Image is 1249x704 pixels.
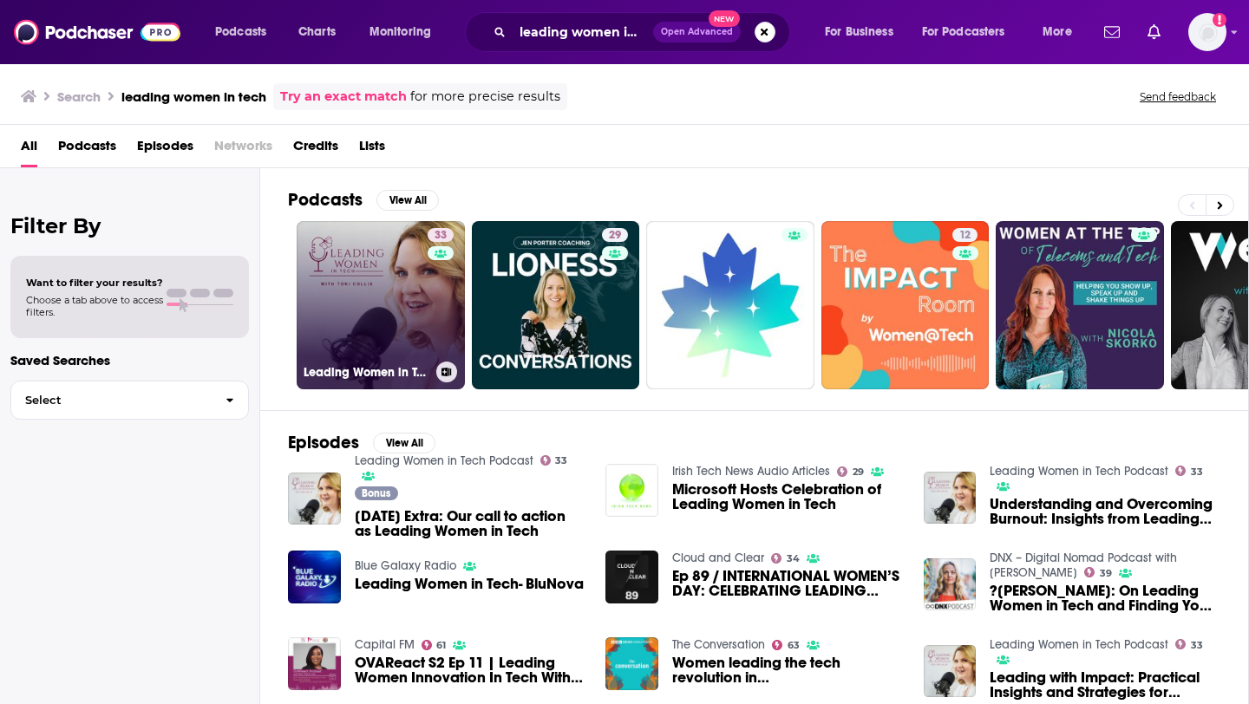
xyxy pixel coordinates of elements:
[362,488,390,499] span: Bonus
[376,190,439,211] button: View All
[287,18,346,46] a: Charts
[410,87,560,107] span: for more precise results
[672,464,830,479] a: Irish Tech News Audio Articles
[672,569,903,598] a: Ep 89 / INTERNATIONAL WOMEN’S DAY: CELEBRATING LEADING WOMEN IN TECH AT SADA / SADA Women Leaders
[709,10,740,27] span: New
[297,221,465,389] a: 33Leading Women in Tech Podcast
[26,277,163,289] span: Want to filter your results?
[653,22,741,42] button: Open AdvancedNew
[990,464,1168,479] a: Leading Women in Tech Podcast
[1097,17,1127,47] a: Show notifications dropdown
[1175,639,1203,649] a: 33
[355,637,415,652] a: Capital FM
[787,555,800,563] span: 34
[422,640,447,650] a: 61
[58,132,116,167] a: Podcasts
[959,227,971,244] span: 12
[788,642,800,649] span: 63
[355,509,585,538] span: [DATE] Extra: Our call to action as Leading Women in Tech
[924,558,977,611] img: ?Sarena Bahad: On Leading Women in Tech and Finding Your Balance
[990,497,1220,526] span: Understanding and Overcoming Burnout: Insights from Leading Women in Tech with [PERSON_NAME], and...
[672,482,903,512] span: Microsoft Hosts Celebration of Leading Women in Tech
[10,352,249,368] p: Saved Searches
[436,642,446,649] span: 61
[1100,570,1112,577] span: 39
[813,18,915,46] button: open menu
[203,18,289,46] button: open menu
[214,132,272,167] span: Networks
[355,509,585,538] a: June 2022 Extra: Our call to action as Leading Women in Tech
[121,88,266,105] h3: leading women in tech
[293,132,338,167] span: Credits
[672,569,903,598] span: Ep 89 / INTERNATIONAL WOMEN’S DAY: CELEBRATING LEADING WOMEN IN TECH AT [PERSON_NAME] / [PERSON_N...
[435,227,447,244] span: 33
[1141,17,1167,47] a: Show notifications dropdown
[288,637,341,690] img: OVAReact S2 Ep 11 | Leading Women Innovation In Tech With Country Director DOT, Esther Gathigi
[57,88,101,105] h3: Search
[355,453,533,468] a: Leading Women in Tech Podcast
[14,16,180,49] img: Podchaser - Follow, Share and Rate Podcasts
[825,20,893,44] span: For Business
[1188,13,1226,51] button: Show profile menu
[355,577,584,591] a: Leading Women in Tech- BluNova
[990,583,1220,613] span: ?[PERSON_NAME]: On Leading Women in Tech and Finding Your Balance
[428,228,454,242] a: 33
[288,551,341,603] img: Leading Women in Tech- BluNova
[672,637,765,652] a: The Conversation
[661,28,733,36] span: Open Advanced
[1191,468,1203,476] span: 33
[472,221,640,389] a: 29
[355,655,585,685] span: OVAReact S2 Ep 11 | Leading Women Innovation In Tech With Country Director DOT, [PERSON_NAME]
[771,553,800,564] a: 34
[359,132,385,167] a: Lists
[772,640,800,650] a: 63
[821,221,990,389] a: 12
[990,670,1220,700] a: Leading with Impact: Practical Insights and Strategies for Women in Tech
[924,472,977,525] img: Understanding and Overcoming Burnout: Insights from Leading Women in Tech with Lindsay, Jen, and ...
[1188,13,1226,51] img: User Profile
[298,20,336,44] span: Charts
[990,583,1220,613] a: ?Sarena Bahad: On Leading Women in Tech and Finding Your Balance
[10,213,249,238] h2: Filter By
[215,20,266,44] span: Podcasts
[602,228,628,242] a: 29
[11,394,212,406] span: Select
[288,432,435,453] a: EpisodesView All
[481,12,807,52] div: Search podcasts, credits, & more...
[853,468,864,476] span: 29
[288,189,363,211] h2: Podcasts
[605,551,658,603] img: Ep 89 / INTERNATIONAL WOMEN’S DAY: CELEBRATING LEADING WOMEN IN TECH AT SADA / SADA Women Leaders
[21,132,37,167] a: All
[288,189,439,211] a: PodcastsView All
[357,18,454,46] button: open menu
[1135,89,1221,104] button: Send feedback
[605,637,658,690] img: Women leading the tech revolution in Africa
[288,473,341,525] img: June 2022 Extra: Our call to action as Leading Women in Tech
[369,20,431,44] span: Monitoring
[288,432,359,453] h2: Episodes
[672,655,903,685] span: Women leading the tech revolution in [GEOGRAPHIC_DATA]
[555,457,567,465] span: 33
[605,464,658,517] img: Microsoft Hosts Celebration of Leading Women in Tech
[672,551,764,565] a: Cloud and Clear
[924,645,977,698] a: Leading with Impact: Practical Insights and Strategies for Women in Tech
[990,551,1177,580] a: DNX – Digital Nomad Podcast with Silvia Christmann
[355,655,585,685] a: OVAReact S2 Ep 11 | Leading Women Innovation In Tech With Country Director DOT, Esther Gathigi
[922,20,1005,44] span: For Podcasters
[26,294,163,318] span: Choose a tab above to access filters.
[304,365,429,380] h3: Leading Women in Tech Podcast
[1188,13,1226,51] span: Logged in as elliesachs09
[137,132,193,167] a: Episodes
